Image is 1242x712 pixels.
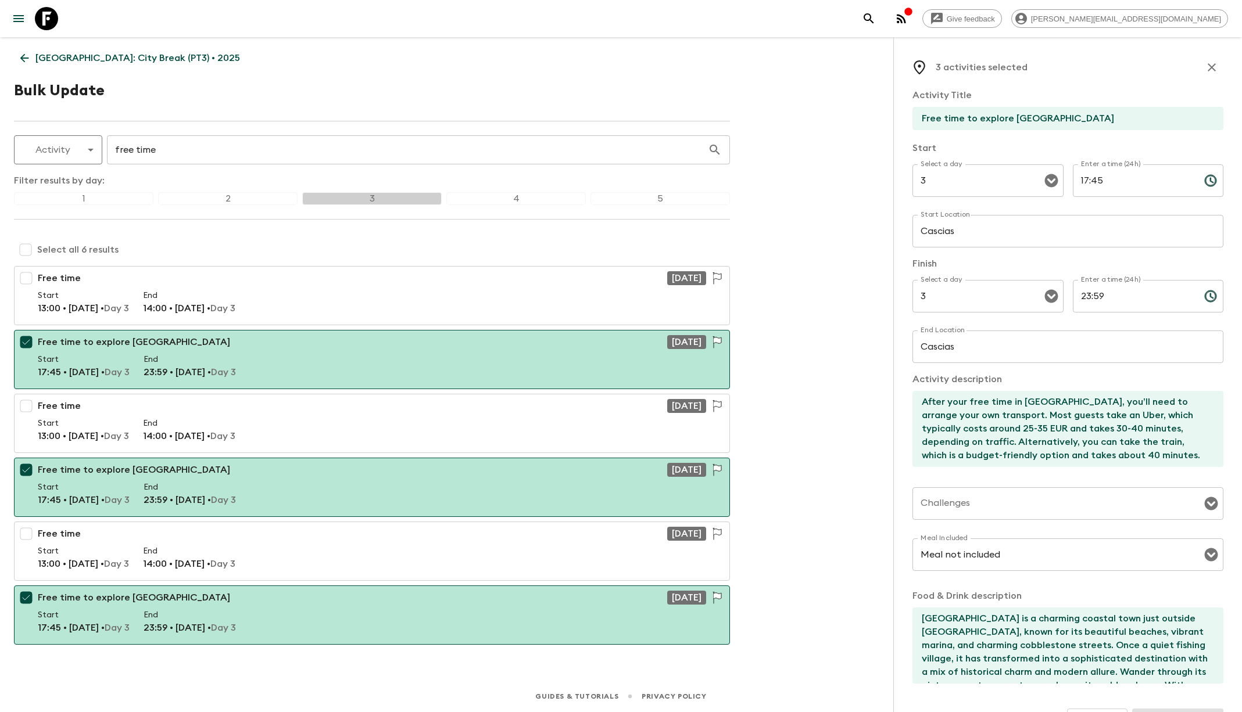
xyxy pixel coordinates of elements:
p: End [143,545,235,557]
div: Activity [15,134,102,166]
p: End [144,481,236,493]
p: Free time [38,399,81,413]
span: Day 3 [210,304,235,313]
label: Enter a time (24h) [1081,275,1141,285]
p: Start [38,418,129,429]
p: Food & Drink description [912,589,1223,603]
span: Day 3 [210,431,235,441]
p: Start [38,354,130,365]
p: 13:00 • [DATE] • [38,557,129,571]
p: Filter results by day: [14,174,730,188]
p: 13:00 • [DATE] • [38,301,129,315]
span: Day 3 [211,623,236,632]
h1: Bulk Update [14,79,105,102]
input: E.g Hozuagawa boat tour [912,107,1214,130]
button: Choose time, selected time is 11:59 PM [1199,285,1222,308]
label: Select a day [921,159,962,169]
span: Day 3 [104,559,129,569]
span: Day 3 [105,495,130,505]
span: Day 3 [105,368,130,377]
a: Guides & Tutorials [535,690,618,703]
button: Open [1203,546,1219,563]
p: Start [38,609,130,621]
div: 1 [14,192,153,205]
label: Enter a time (24h) [1081,159,1141,169]
p: Free time [38,527,81,541]
div: 4 [446,192,586,205]
p: Start [38,481,130,493]
button: Free time[DATE]Start13:00 • [DATE] •Day 3End14:00 • [DATE] •Day 3 [14,522,730,581]
input: hh:mm [1073,280,1195,312]
p: 23:59 • [DATE] • [144,621,236,635]
p: 17:45 • [DATE] • [38,621,130,635]
span: Give feedback [940,15,1001,23]
label: Meal Included [921,533,967,543]
p: 23:59 • [DATE] • [144,365,236,379]
p: 3 activities selected [936,60,1028,74]
p: 14:00 • [DATE] • [143,301,235,315]
button: menu [7,7,30,30]
p: Free time to explore [GEOGRAPHIC_DATA] [38,335,230,349]
div: [DATE] [667,399,706,413]
div: [DATE] [667,271,706,285]
div: [DATE] [667,335,706,349]
span: Day 3 [210,559,235,569]
div: [DATE] [667,527,706,541]
p: Activity description [912,372,1223,386]
p: Activity Title [912,88,1223,102]
p: Free time to explore [GEOGRAPHIC_DATA] [38,463,230,477]
p: End [144,354,236,365]
p: Finish [912,257,1223,271]
input: hh:mm [1073,164,1195,197]
div: 3 [302,192,442,205]
a: Privacy Policy [642,690,706,703]
button: Free time to explore [GEOGRAPHIC_DATA][DATE]Start17:45 • [DATE] •Day 3End23:59 • [DATE] •Day 3 [14,458,730,517]
textarea: [GEOGRAPHIC_DATA] is a charming coastal town just outside [GEOGRAPHIC_DATA], known for its beauti... [912,607,1214,684]
p: 17:45 • [DATE] • [38,365,130,379]
button: search adventures [857,7,881,30]
p: 14:00 • [DATE] • [143,429,235,443]
label: End Location [921,325,965,335]
label: Select a day [921,275,962,285]
p: Free time [38,271,81,285]
button: Free time to explore [GEOGRAPHIC_DATA][DATE]Start17:45 • [DATE] •Day 3End23:59 • [DATE] •Day 3 [14,585,730,645]
a: Give feedback [922,9,1002,28]
span: Day 3 [105,623,130,632]
p: Start [38,545,129,557]
span: Day 3 [211,368,236,377]
button: Open [1203,495,1219,512]
span: Day 3 [104,431,129,441]
div: [PERSON_NAME][EMAIL_ADDRESS][DOMAIN_NAME] [1011,9,1228,28]
div: 5 [590,192,730,205]
p: Select all 6 results [37,243,119,257]
span: [PERSON_NAME][EMAIL_ADDRESS][DOMAIN_NAME] [1025,15,1227,23]
p: Free time to explore [GEOGRAPHIC_DATA] [38,591,230,605]
p: End [143,290,235,301]
input: e.g. "zipline" [107,134,708,166]
p: [GEOGRAPHIC_DATA]: City Break (PT3) • 2025 [35,51,240,65]
p: End [144,609,236,621]
button: Choose time, selected time is 5:45 PM [1199,169,1222,192]
label: Start Location [921,210,971,220]
p: 17:45 • [DATE] • [38,493,130,507]
div: [DATE] [667,591,706,605]
textarea: After your free time in [GEOGRAPHIC_DATA], you’ll need to arrange your own transport. Most guests... [912,391,1214,467]
p: 23:59 • [DATE] • [144,493,236,507]
p: 13:00 • [DATE] • [38,429,129,443]
p: 14:00 • [DATE] • [143,557,235,571]
button: Open [1043,288,1060,304]
span: Day 3 [104,304,129,313]
p: End [143,418,235,429]
div: [DATE] [667,463,706,477]
p: Start [912,141,1223,155]
button: Free time[DATE]Start13:00 • [DATE] •Day 3End14:00 • [DATE] •Day 3 [14,394,730,453]
button: Free time[DATE]Start13:00 • [DATE] •Day 3End14:00 • [DATE] •Day 3 [14,266,730,325]
span: Day 3 [211,495,236,505]
button: Open [1043,172,1060,189]
button: Free time to explore [GEOGRAPHIC_DATA][DATE]Start17:45 • [DATE] •Day 3End23:59 • [DATE] •Day 3 [14,330,730,389]
p: Start [38,290,129,301]
a: [GEOGRAPHIC_DATA]: City Break (PT3) • 2025 [14,46,246,70]
div: 2 [158,192,298,205]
